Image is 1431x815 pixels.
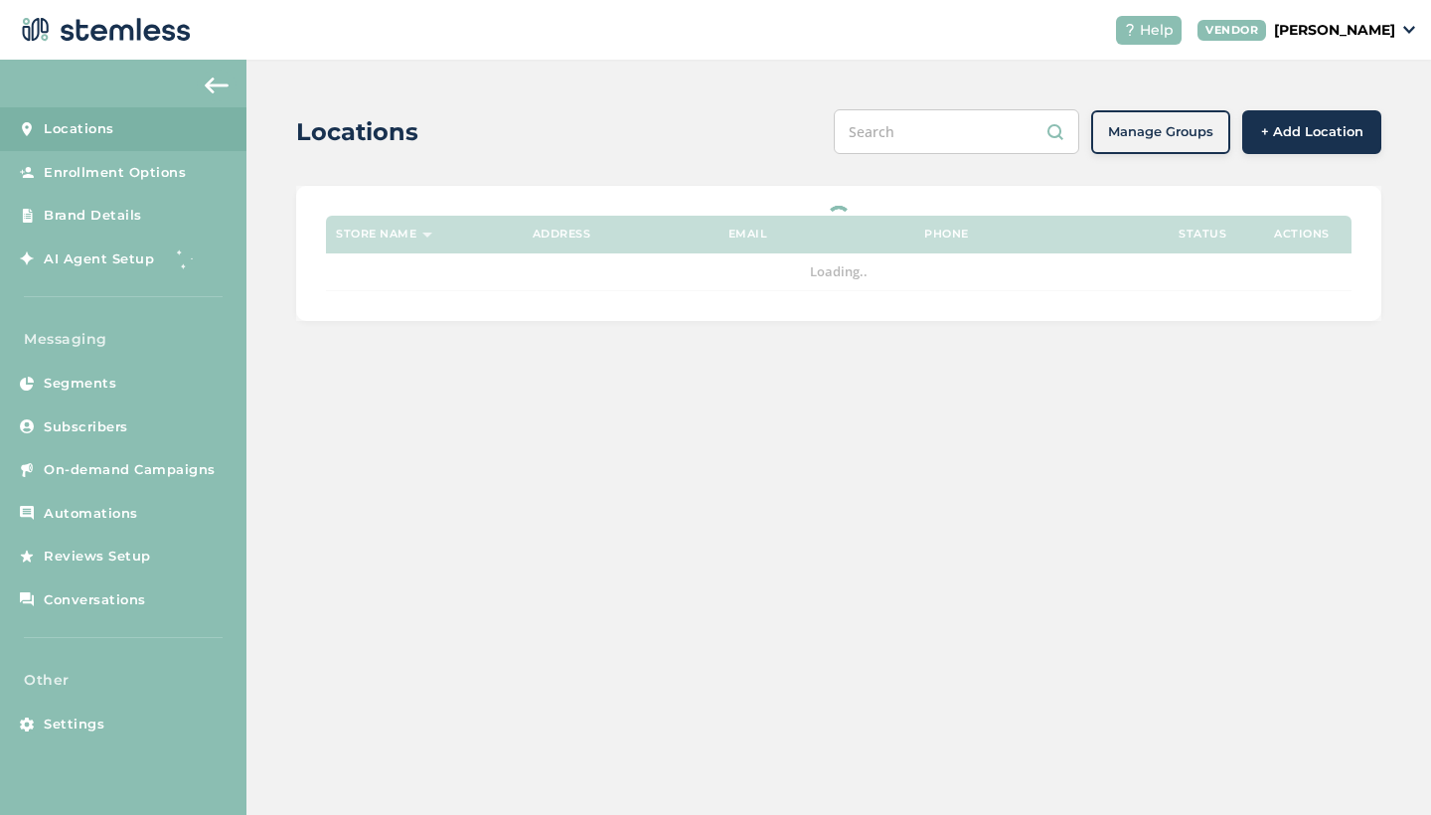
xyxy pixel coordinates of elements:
[44,163,186,183] span: Enrollment Options
[169,239,209,278] img: glitter-stars-b7820f95.gif
[44,460,216,480] span: On-demand Campaigns
[44,417,128,437] span: Subscribers
[1261,122,1363,142] span: + Add Location
[44,249,154,269] span: AI Agent Setup
[44,374,116,394] span: Segments
[1140,20,1174,41] span: Help
[44,206,142,226] span: Brand Details
[16,10,191,50] img: logo-dark-0685b13c.svg
[1274,20,1395,41] p: [PERSON_NAME]
[205,78,229,93] img: icon-arrow-back-accent-c549486e.svg
[1091,110,1230,154] button: Manage Groups
[1403,26,1415,34] img: icon_down-arrow-small-66adaf34.svg
[44,715,104,734] span: Settings
[834,109,1079,154] input: Search
[44,547,151,567] span: Reviews Setup
[296,114,418,150] h2: Locations
[44,504,138,524] span: Automations
[44,119,114,139] span: Locations
[1124,24,1136,36] img: icon-help-white-03924b79.svg
[1197,20,1266,41] div: VENDOR
[44,590,146,610] span: Conversations
[1242,110,1381,154] button: + Add Location
[1108,122,1213,142] span: Manage Groups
